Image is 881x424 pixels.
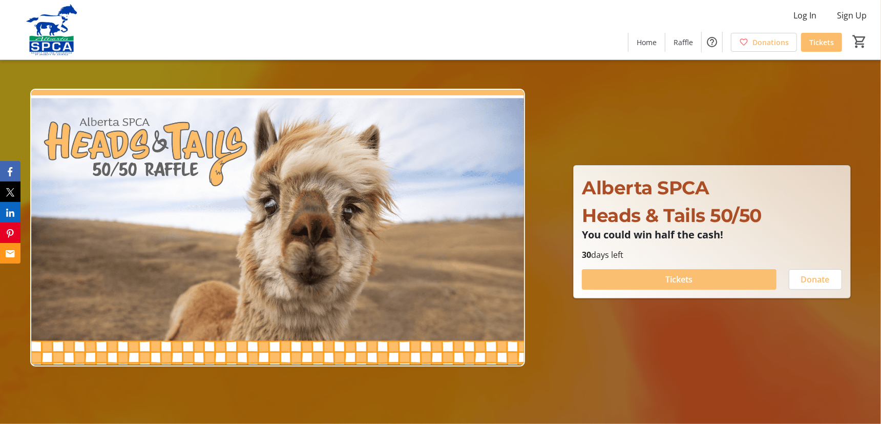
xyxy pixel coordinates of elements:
button: Sign Up [829,7,875,24]
button: Help [702,32,722,52]
span: Donate [801,273,830,286]
span: Donations [752,37,789,48]
a: Donations [731,33,797,52]
a: Home [628,33,665,52]
img: Alberta SPCA's Logo [6,4,97,55]
span: 30 [582,249,591,260]
span: Raffle [674,37,693,48]
a: Tickets [801,33,842,52]
button: Tickets [582,269,776,290]
span: Tickets [809,37,834,48]
button: Log In [785,7,825,24]
span: Alberta SPCA [582,176,709,199]
p: You could win half the cash! [582,229,842,240]
span: Heads & Tails 50/50 [582,204,762,227]
span: Tickets [665,273,693,286]
button: Donate [789,269,842,290]
button: Cart [850,32,869,51]
a: Raffle [665,33,701,52]
img: Campaign CTA Media Photo [30,89,525,367]
span: Log In [793,9,816,22]
span: Home [637,37,657,48]
p: days left [582,249,842,261]
span: Sign Up [837,9,867,22]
